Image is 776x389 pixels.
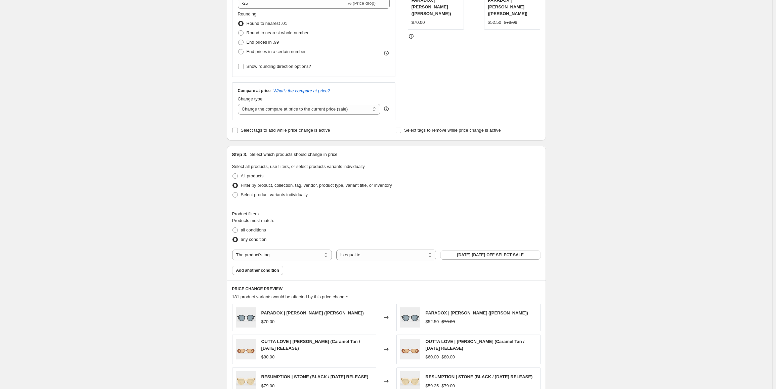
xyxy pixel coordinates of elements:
span: Select tags to remove while price change is active [404,128,501,133]
button: Add another condition [232,266,283,275]
strike: $70.00 [504,19,517,26]
button: What's the compare at price? [273,88,330,93]
h2: Step 3. [232,151,248,158]
span: Select tags to add while price change is active [241,128,330,133]
div: $52.50 [426,318,439,325]
span: End prices in a certain number [247,49,306,54]
div: $60.00 [426,354,439,360]
span: 181 product variants would be affected by this price change: [232,294,348,299]
span: Round to nearest whole number [247,30,309,35]
span: Filter by product, collection, tag, vendor, product type, variant title, or inventory [241,183,392,188]
div: Product filters [232,211,541,217]
span: any condition [241,237,267,242]
strike: $80.00 [441,354,455,360]
span: Change type [238,96,263,101]
img: c6ca5c9822529989be95308ae717f566_80x.jpg [236,339,256,359]
span: % (Price drop) [348,1,376,6]
span: PARADOX | [PERSON_NAME] ([PERSON_NAME]) [261,310,364,315]
span: Add another condition [236,268,279,273]
h3: Compare at price [238,88,271,93]
span: PARADOX | [PERSON_NAME] ([PERSON_NAME]) [426,310,528,315]
button: [DATE]-[DATE]-OFF-SELECT-SALE [440,250,540,260]
img: fa7f29c7fd1af397eb9a5adc605ae51f_80x.jpg [236,307,256,328]
span: Rounding [238,11,257,16]
div: $52.50 [488,19,501,26]
span: OUTTA LOVE | [PERSON_NAME] (Caramel Tan / [DATE] RELEASE) [261,339,360,351]
div: $70.00 [261,318,275,325]
h6: PRICE CHANGE PREVIEW [232,286,541,292]
div: $70.00 [412,19,425,26]
span: all conditions [241,227,266,232]
span: Select all products, use filters, or select products variants individually [232,164,365,169]
span: Select product variants individually [241,192,308,197]
span: RESUMPTION | STONE (BLACK / [DATE] RELEASE) [261,374,369,379]
span: Show rounding direction options? [247,64,311,69]
span: [DATE]-[DATE]-OFF-SELECT-SALE [457,252,524,258]
strike: $70.00 [441,318,455,325]
span: OUTTA LOVE | [PERSON_NAME] (Caramel Tan / [DATE] RELEASE) [426,339,525,351]
p: Select which products should change in price [250,151,337,158]
span: RESUMPTION | STONE (BLACK / [DATE] RELEASE) [426,374,533,379]
img: c6ca5c9822529989be95308ae717f566_80x.jpg [400,339,420,359]
img: fa7f29c7fd1af397eb9a5adc605ae51f_80x.jpg [400,307,420,328]
span: Products must match: [232,218,274,223]
span: All products [241,173,264,178]
span: Round to nearest .01 [247,21,287,26]
div: $80.00 [261,354,275,360]
div: help [383,105,390,112]
span: End prices in .99 [247,40,279,45]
